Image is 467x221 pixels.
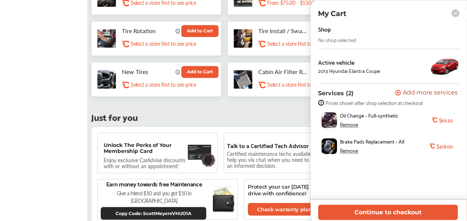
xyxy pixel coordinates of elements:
[403,90,458,97] span: Add more services
[181,66,218,78] button: Add to Cart
[318,90,354,97] p: Services (2)
[340,112,399,118] span: Oil Change - Full-synthetic
[318,37,356,43] div: No shop selected
[234,70,252,89] img: cabin-air-filter-replacement-thumb.jpg
[321,138,337,154] img: brake-pads-replacement-thumb.jpg
[318,59,380,65] div: Active vehicle
[131,40,196,47] p: Select a store first to see price
[340,147,358,153] div: Remove
[213,186,234,212] img: black-wallet.e93b9b5d.svg
[267,40,332,47] p: Select a store first to see price
[258,27,309,34] p: Tire Install / Swap Tires
[429,55,459,77] img: 8272_st0640_046.jpg
[97,70,116,89] img: new-tires-thumb.jpg
[227,142,309,148] p: Talk to a Certified Tech Advisor
[91,113,138,120] p: Just for you
[201,152,216,167] img: badge.f18848ea.svg
[395,90,459,97] a: Add more services
[318,24,331,34] div: Shop
[122,68,172,75] p: New Tires
[104,157,193,169] p: Enjoy exclusive CarAdvise discounts with or without an appointment!
[188,142,212,162] img: maintenance-card.27cfeff5.svg
[175,28,181,33] img: info_icon_vector.svg
[227,151,328,167] p: Certified maintenance techs available to help you via chat when you need to make an informed deci...
[325,100,423,106] span: Prices shown after shop selection at checkout
[234,29,252,48] img: tire-install-swap-tires-thumb.jpg
[97,29,116,48] img: tire-rotation-thumb.jpg
[439,117,453,123] b: $69.30
[267,81,332,88] p: Select a store first to see price
[101,207,206,220] button: Copy Code: ScottMeyersVHUO1A
[131,81,196,88] p: Select a store first to see price
[106,179,202,188] p: Earn money towards free Maintenance
[248,203,324,215] a: Check warranty plans
[181,25,218,37] button: Add to Cart
[321,112,337,128] img: oil-change-thumb.jpg
[318,100,324,106] img: info-strock.ef5ea3fe.svg
[437,143,453,149] b: $418.00
[248,183,330,196] p: Protect your car [DATE] and drive with confidence!
[395,90,458,97] button: Add more services
[318,9,346,18] p: My Cart
[122,27,172,34] p: Tire Rotation
[175,69,181,74] img: info_icon_vector.svg
[258,68,309,75] p: Cabin Air Filter Replacement
[340,138,404,144] span: Brake Pads Replacement - All
[318,205,458,220] button: Continue to checkout
[104,142,185,154] p: Unlock The Perks of Your Membership Card
[318,68,380,74] div: 2013 Hyundai Elantra Coupe
[101,189,207,204] p: Give a friend $10 and you get $10 in [GEOGRAPHIC_DATA]
[340,121,358,127] div: Remove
